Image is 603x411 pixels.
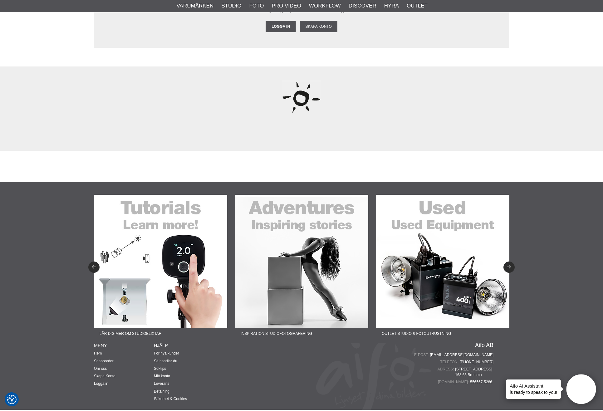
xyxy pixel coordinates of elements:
span: [DOMAIN_NAME]: [438,379,470,385]
a: Foto [249,2,264,10]
span: Lär dig mer om studioblixtar [94,328,167,339]
span: E-post: [414,352,430,358]
img: Annons:22-03F banner-sidfot-used.jpg [376,195,509,328]
span: Adress: [438,366,455,372]
a: Studio [221,2,241,10]
a: Annons:22-01F banner-sidfot-tutorials.jpgLär dig mer om studioblixtar [94,195,227,339]
a: För nya kunder [154,351,179,355]
h4: Aifo AI Assistant [510,383,557,389]
h4: Meny [94,342,154,349]
a: Söktips [154,366,166,371]
a: Logga in [94,381,108,386]
img: Revisit consent button [7,395,17,404]
a: Discover [349,2,376,10]
a: Om oss [94,366,107,371]
a: Varumärken [177,2,214,10]
a: Annons:22-03F banner-sidfot-used.jpgOutlet Studio & Fotoutrustning [376,195,509,339]
a: Så handlar du [154,359,177,363]
a: Skapa Konto [94,374,115,378]
img: Annons:22-01F banner-sidfot-tutorials.jpg [94,195,227,328]
a: Snabborder [94,359,114,363]
div: is ready to speak to you! [506,379,561,399]
a: Mitt konto [154,374,170,378]
span: Telefon: [440,359,460,365]
a: Leverans [154,381,169,386]
a: [EMAIL_ADDRESS][DOMAIN_NAME] [430,352,493,358]
a: [PHONE_NUMBER] [460,359,493,365]
a: Annons:22-02F banner-sidfot-adventures.jpgInspiration Studiofotografering [235,195,368,339]
img: Annons:22-02F banner-sidfot-adventures.jpg [235,195,368,328]
button: Samtyckesinställningar [7,394,17,405]
a: Pro Video [272,2,301,10]
a: Hyra [384,2,399,10]
span: 556567-5286 [470,379,493,385]
a: Skapa konto [300,21,337,32]
a: Logga in [266,21,296,32]
span: Inspiration Studiofotografering [235,328,318,339]
span: Outlet Studio & Fotoutrustning [376,328,457,339]
a: Hem [94,351,102,355]
button: Previous [88,262,100,273]
button: Next [503,262,515,273]
a: Aifo AB [475,342,493,348]
h4: Hjälp [154,342,214,349]
a: Säkerhet & Cookies [154,397,187,401]
a: Betalning [154,389,169,394]
span: [STREET_ADDRESS] 168 65 Bromma [455,366,493,378]
a: Workflow [309,2,341,10]
a: Outlet [407,2,428,10]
